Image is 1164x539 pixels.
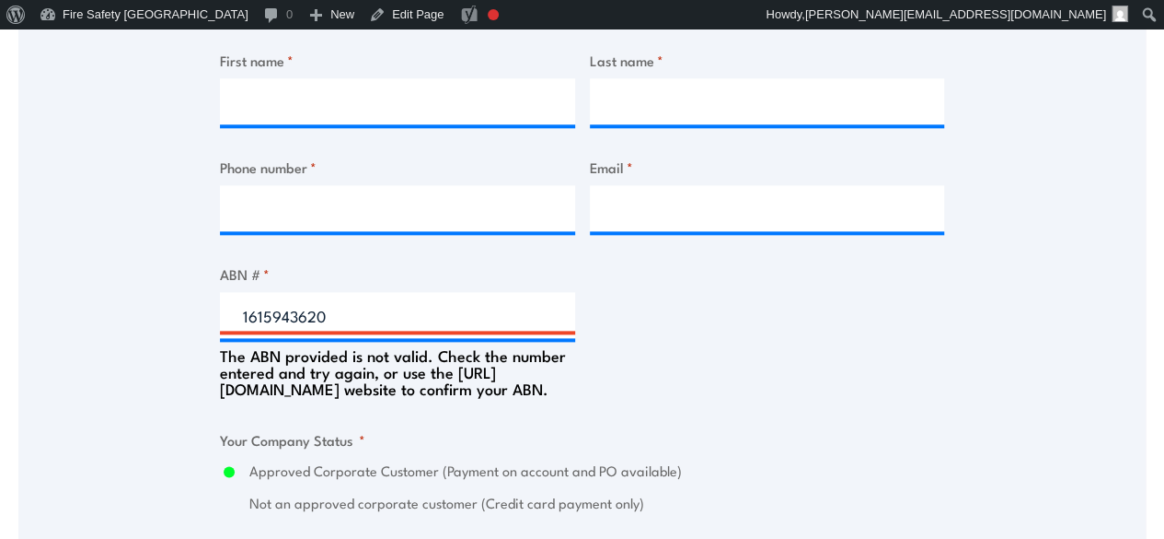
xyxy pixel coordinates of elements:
[488,9,499,20] div: Focus keyphrase not set
[805,7,1106,21] span: [PERSON_NAME][EMAIL_ADDRESS][DOMAIN_NAME]
[249,493,944,514] label: Not an approved corporate customer (Credit card payment only)
[590,50,945,71] label: Last name
[220,264,575,285] label: ABN #
[220,429,365,451] legend: Your Company Status
[590,157,945,178] label: Email
[249,461,944,482] label: Approved Corporate Customer (Payment on account and PO available)
[220,338,575,397] div: The ABN provided is not valid. Check the number entered and try again, or use the [URL][DOMAIN_NA...
[220,157,575,178] label: Phone number
[220,50,575,71] label: First name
